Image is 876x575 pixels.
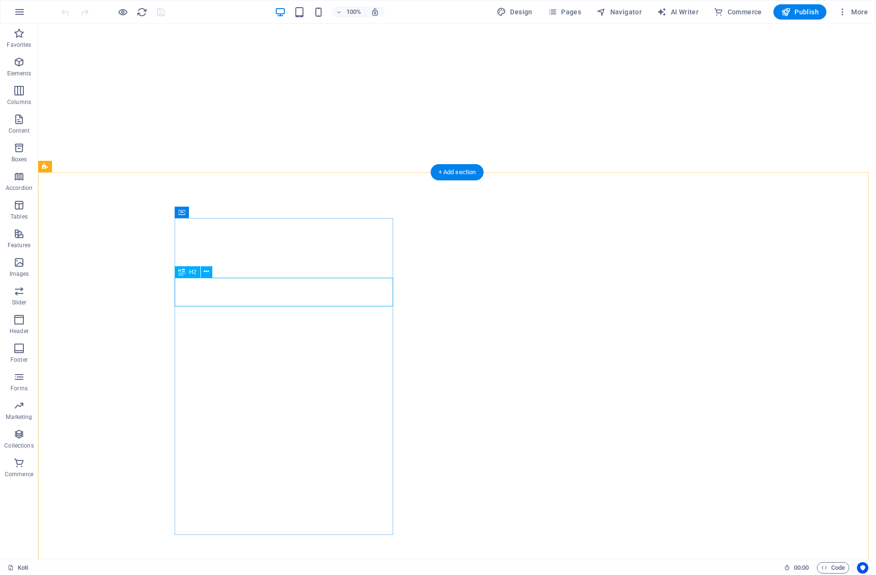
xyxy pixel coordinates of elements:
[794,562,809,574] span: 00 00
[10,385,28,392] p: Forms
[371,8,379,16] i: On resize automatically adjust zoom level to fit chosen device.
[4,442,33,450] p: Collections
[189,269,196,275] span: H2
[653,4,702,20] button: AI Writer
[801,564,802,571] span: :
[493,4,536,20] button: Design
[10,356,28,364] p: Footer
[838,7,868,17] span: More
[821,562,845,574] span: Code
[857,562,868,574] button: Usercentrics
[431,164,484,180] div: + Add section
[7,98,31,106] p: Columns
[817,562,849,574] button: Code
[9,127,30,135] p: Content
[548,7,581,17] span: Pages
[7,41,31,49] p: Favorites
[834,4,872,20] button: More
[136,6,147,18] button: reload
[6,184,32,192] p: Accordion
[11,156,27,163] p: Boxes
[493,4,536,20] div: Design (Ctrl+Alt+Y)
[6,413,32,421] p: Marketing
[710,4,766,20] button: Commerce
[12,299,27,306] p: Slider
[7,70,31,77] p: Elements
[346,6,361,18] h6: 100%
[596,7,642,17] span: Navigator
[332,6,365,18] button: 100%
[544,4,585,20] button: Pages
[5,470,33,478] p: Commerce
[593,4,646,20] button: Navigator
[781,7,819,17] span: Publish
[10,270,29,278] p: Images
[497,7,532,17] span: Design
[714,7,762,17] span: Commerce
[773,4,826,20] button: Publish
[136,7,147,18] i: Reload page
[10,327,29,335] p: Header
[10,213,28,220] p: Tables
[784,562,809,574] h6: Session time
[657,7,699,17] span: AI Writer
[8,562,28,574] a: Click to cancel selection. Double-click to open Pages
[8,241,31,249] p: Features
[117,6,128,18] button: Click here to leave preview mode and continue editing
